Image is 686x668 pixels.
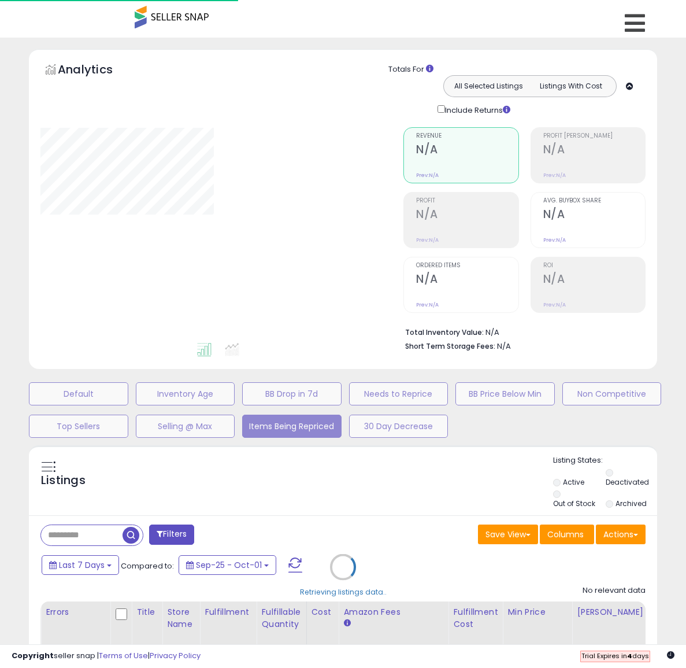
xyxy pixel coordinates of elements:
[543,272,645,288] h2: N/A
[29,415,128,438] button: Top Sellers
[12,650,54,661] strong: Copyright
[29,382,128,405] button: Default
[543,237,566,243] small: Prev: N/A
[349,382,448,405] button: Needs to Reprice
[416,208,518,223] h2: N/A
[58,61,135,80] h5: Analytics
[136,382,235,405] button: Inventory Age
[416,272,518,288] h2: N/A
[543,172,566,179] small: Prev: N/A
[416,263,518,269] span: Ordered Items
[543,133,645,139] span: Profit [PERSON_NAME]
[349,415,448,438] button: 30 Day Decrease
[543,143,645,158] h2: N/A
[416,143,518,158] h2: N/A
[543,198,645,204] span: Avg. Buybox Share
[416,133,518,139] span: Revenue
[300,587,387,597] div: Retrieving listings data..
[416,301,439,308] small: Prev: N/A
[529,79,613,94] button: Listings With Cost
[429,103,524,116] div: Include Returns
[405,327,484,337] b: Total Inventory Value:
[416,198,518,204] span: Profit
[416,237,439,243] small: Prev: N/A
[543,301,566,308] small: Prev: N/A
[455,382,555,405] button: BB Price Below Min
[405,324,637,338] li: N/A
[388,64,648,75] div: Totals For
[12,651,201,662] div: seller snap | |
[242,382,342,405] button: BB Drop in 7d
[497,341,511,352] span: N/A
[543,208,645,223] h2: N/A
[405,341,495,351] b: Short Term Storage Fees:
[543,263,645,269] span: ROI
[562,382,662,405] button: Non Competitive
[242,415,342,438] button: Items Being Repriced
[416,172,439,179] small: Prev: N/A
[136,415,235,438] button: Selling @ Max
[447,79,530,94] button: All Selected Listings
